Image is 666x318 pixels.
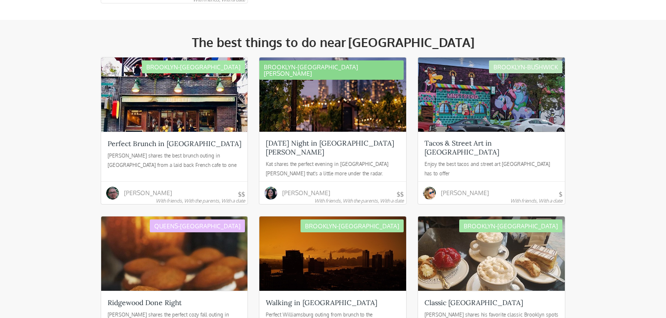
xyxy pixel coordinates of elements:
div: Brooklyn-[GEOGRAPHIC_DATA] [301,219,404,232]
div: [PERSON_NAME] [282,184,330,202]
h2: The best things to do near [192,34,347,50]
a: Brooklyn-[GEOGRAPHIC_DATA]Perfect Brunch in [GEOGRAPHIC_DATA][PERSON_NAME] shares the best brunch... [101,57,248,204]
div: $$ [238,192,245,198]
div: With friends, With the parents, With a date [314,198,404,204]
div: With friends, With the parents, With a date [156,198,245,204]
div: $ [559,192,562,198]
div: With friends, With a date [510,198,562,204]
div: [PERSON_NAME] [441,184,489,202]
div: [PERSON_NAME] shares the best brunch outing in [GEOGRAPHIC_DATA] from a laid back French cafe to ... [108,151,242,171]
div: [PERSON_NAME] [124,184,172,202]
a: Brooklyn-[GEOGRAPHIC_DATA][PERSON_NAME][DATE] Night in [GEOGRAPHIC_DATA][PERSON_NAME]Kat shares t... [259,57,406,204]
div: Ridgewood Done Right [108,298,182,307]
div: Tacos & Street Art in [GEOGRAPHIC_DATA] [424,139,558,157]
div: Classic [GEOGRAPHIC_DATA] [424,298,523,307]
div: [DATE] Night in [GEOGRAPHIC_DATA][PERSON_NAME] [266,139,400,157]
div: Kat shares the perfect evening in [GEOGRAPHIC_DATA][PERSON_NAME] that's a little more under the r... [266,159,400,179]
div: Brooklyn-[GEOGRAPHIC_DATA] [142,60,245,73]
div: Walking in [GEOGRAPHIC_DATA] [266,298,377,307]
div: Perfect Brunch in [GEOGRAPHIC_DATA] [108,139,242,148]
a: Brooklyn-BushwickTacos & Street Art in [GEOGRAPHIC_DATA]Enjoy the best tacos and street art [GEOG... [418,57,565,204]
div: Enjoy the best tacos and street art [GEOGRAPHIC_DATA] has to offer [424,159,558,179]
div: Brooklyn-[GEOGRAPHIC_DATA][PERSON_NAME] [259,60,403,80]
div: Brooklyn-Bushwick [489,60,562,73]
div: Brooklyn-[GEOGRAPHIC_DATA] [459,219,562,232]
div: $$ [397,192,404,198]
h2: [GEOGRAPHIC_DATA] [347,34,475,50]
div: Queens-[GEOGRAPHIC_DATA] [150,219,245,232]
